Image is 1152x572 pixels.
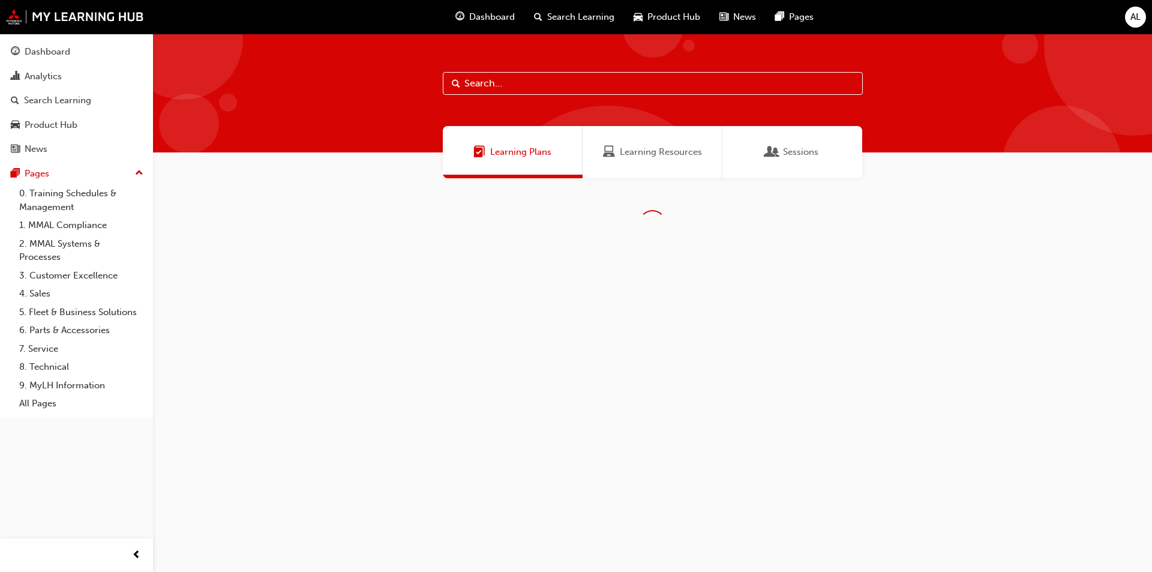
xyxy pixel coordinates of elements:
[452,77,460,91] span: Search
[783,145,818,159] span: Sessions
[6,9,144,25] img: mmal
[14,284,148,303] a: 4. Sales
[14,394,148,413] a: All Pages
[14,340,148,358] a: 7. Service
[25,118,77,132] div: Product Hub
[11,144,20,155] span: news-icon
[722,126,862,178] a: SessionsSessions
[766,145,778,159] span: Sessions
[5,138,148,160] a: News
[534,10,542,25] span: search-icon
[11,71,20,82] span: chart-icon
[775,10,784,25] span: pages-icon
[5,163,148,185] button: Pages
[583,126,722,178] a: Learning ResourcesLearning Resources
[11,169,20,179] span: pages-icon
[11,47,20,58] span: guage-icon
[490,145,551,159] span: Learning Plans
[14,266,148,285] a: 3. Customer Excellence
[14,358,148,376] a: 8. Technical
[446,5,524,29] a: guage-iconDashboard
[443,72,863,95] input: Search...
[603,145,615,159] span: Learning Resources
[733,10,756,24] span: News
[647,10,700,24] span: Product Hub
[14,321,148,340] a: 6. Parts & Accessories
[135,166,143,181] span: up-icon
[547,10,614,24] span: Search Learning
[24,94,91,107] div: Search Learning
[25,70,62,83] div: Analytics
[132,548,141,563] span: prev-icon
[5,114,148,136] a: Product Hub
[25,45,70,59] div: Dashboard
[524,5,624,29] a: search-iconSearch Learning
[766,5,823,29] a: pages-iconPages
[789,10,814,24] span: Pages
[14,303,148,322] a: 5. Fleet & Business Solutions
[443,126,583,178] a: Learning PlansLearning Plans
[719,10,728,25] span: news-icon
[624,5,710,29] a: car-iconProduct Hub
[1130,10,1141,24] span: AL
[11,95,19,106] span: search-icon
[634,10,643,25] span: car-icon
[25,167,49,181] div: Pages
[473,145,485,159] span: Learning Plans
[14,216,148,235] a: 1. MMAL Compliance
[14,184,148,216] a: 0. Training Schedules & Management
[469,10,515,24] span: Dashboard
[710,5,766,29] a: news-iconNews
[620,145,702,159] span: Learning Resources
[5,89,148,112] a: Search Learning
[5,65,148,88] a: Analytics
[455,10,464,25] span: guage-icon
[25,142,47,156] div: News
[1125,7,1146,28] button: AL
[14,235,148,266] a: 2. MMAL Systems & Processes
[5,41,148,63] a: Dashboard
[5,38,148,163] button: DashboardAnalyticsSearch LearningProduct HubNews
[14,376,148,395] a: 9. MyLH Information
[11,120,20,131] span: car-icon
